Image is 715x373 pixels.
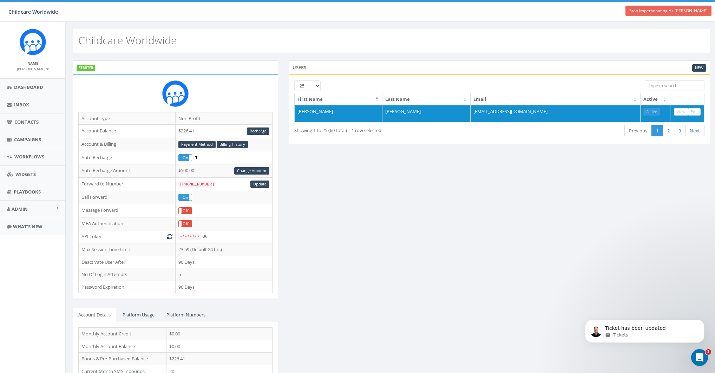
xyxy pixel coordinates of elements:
h2: Childcare Worldwide [78,34,177,46]
a: [PERSON_NAME] [17,65,49,72]
td: Auto Recharge [79,151,176,164]
td: 90 Days [175,281,272,293]
img: Rally_Corp_Icon.png [20,29,46,55]
a: Edit [688,108,701,116]
small: [PERSON_NAME] [17,66,49,71]
img: Rally_Corp_Icon.png [162,80,189,107]
span: Inbox [14,102,29,108]
div: OnOff [178,207,192,214]
td: Non Profit [175,112,272,125]
td: Account & Billing [79,138,176,151]
label: Off [179,208,192,214]
td: MFA Authentication [79,217,176,230]
td: $226.41 [166,353,273,365]
a: 2 [663,125,674,137]
i: Generate New Token [167,234,172,239]
td: 23:59 (Default 24 hrs) [175,243,272,256]
td: 90 Days [175,256,272,268]
a: New [692,64,706,72]
a: View [674,108,688,116]
span: Enable to prevent campaign failure. [195,154,197,161]
a: 1 [651,125,663,137]
a: Recharge [247,127,269,135]
td: Account Type [79,112,176,125]
td: 5 [175,268,272,281]
td: Password Expiration [79,281,176,293]
label: On [179,194,192,201]
a: Update [250,181,269,188]
td: [PERSON_NAME] [295,105,382,122]
small: Name [27,61,38,66]
label: STARTER [77,65,95,71]
a: Billing History [217,141,248,148]
a: Platform Usage [117,308,160,322]
div: OnOff [178,220,192,227]
span: Workflows [14,153,44,160]
code: [PHONE_NUMBER] [178,181,216,188]
a: Previous [624,125,652,137]
input: Type to search [645,80,704,91]
td: Account Balance [79,125,176,138]
iframe: Intercom notifications message [575,305,715,354]
span: Admin [12,206,28,212]
th: Last Name: activate to sort column ascending [382,93,470,105]
a: Account Details [73,308,116,322]
span: 1 [706,349,711,355]
td: $0.00 [166,340,273,353]
span: Childcare Worldwide [8,8,58,15]
a: Change Amount [234,167,269,175]
div: Showing 1 to 25 (60 total) [294,124,459,134]
label: On [179,155,192,161]
td: $0.00 [166,327,273,340]
div: Users [289,60,710,74]
span: Contacts [14,119,39,125]
td: $226.41 [175,125,272,138]
span: Playbooks [14,189,41,195]
th: Email: activate to sort column ascending [471,93,641,105]
th: Active: activate to sort column ascending [641,93,670,105]
span: Widgets [15,171,36,177]
td: $500.00 [175,164,272,178]
div: OnOff [178,154,192,161]
label: Off [179,221,192,227]
td: Call Forward [79,191,176,204]
td: [EMAIL_ADDRESS][DOMAIN_NAME] [471,105,641,122]
td: Monthly Account Balance [79,340,166,353]
td: [PERSON_NAME] [382,105,470,122]
td: Deactivate User After [79,256,176,268]
td: Max Session Time Limit [79,243,176,256]
td: Auto Recharge Amount [79,164,176,178]
a: Stop Impersonating As [PERSON_NAME] [625,6,711,16]
td: API Token [79,230,176,243]
span: 1 row selected [352,127,381,133]
span: Campaigns [14,136,41,143]
td: Monthly Account Credit [79,327,166,340]
a: Payment Method [178,141,216,148]
th: First Name: activate to sort column descending [295,93,382,105]
span: Dashboard [14,84,43,90]
a: Platform Numbers [161,308,211,322]
div: OnOff [178,194,192,201]
a: Active [643,108,660,116]
span: What's New [13,223,42,230]
iframe: Intercom live chat [691,349,708,366]
a: Next [685,125,704,137]
td: Bonus & Pre-Purchased Balance [79,353,166,365]
a: 3 [674,125,686,137]
td: No Of Login Attempts [79,268,176,281]
td: Forward to Number [79,177,176,191]
td: Message Forward [79,204,176,217]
